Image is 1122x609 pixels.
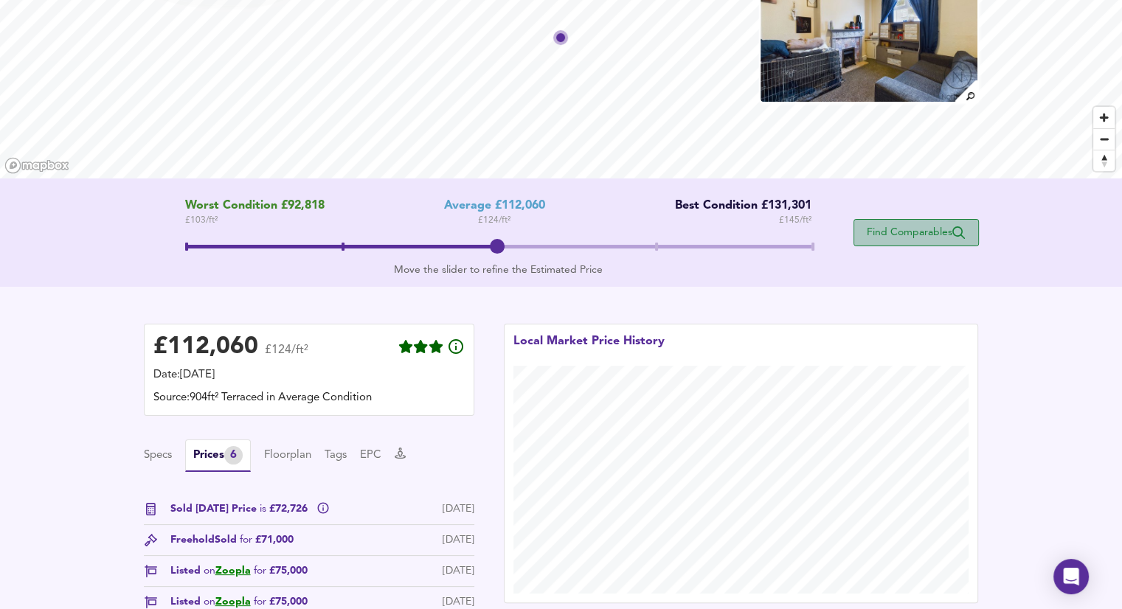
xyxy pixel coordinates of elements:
span: is [260,504,266,514]
span: £124/ft² [265,344,308,366]
a: Zoopla [215,596,251,607]
button: Zoom out [1093,128,1115,150]
span: Worst Condition £92,818 [185,199,325,213]
div: [DATE] [443,532,474,548]
span: £ 124 / ft² [478,213,510,228]
span: on [204,565,215,576]
a: Mapbox homepage [4,157,69,174]
div: Best Condition £131,301 [664,199,811,213]
div: [DATE] [443,501,474,517]
img: search [953,78,979,104]
div: Average £112,060 [444,199,545,213]
span: Listed £75,000 [170,563,308,579]
span: £ 103 / ft² [185,213,325,228]
button: Tags [325,448,347,464]
div: Source: 904ft² Terraced in Average Condition [153,390,465,406]
span: Find Comparables [862,226,971,240]
a: Zoopla [215,565,251,576]
div: Open Intercom Messenger [1053,559,1089,594]
span: Sold [DATE] Price £72,726 [170,501,311,517]
span: for [254,565,266,576]
button: Prices6 [185,439,251,472]
div: £ 112,060 [153,336,258,358]
div: Prices [193,446,243,464]
div: Date: [DATE] [153,367,465,383]
div: 6 [224,446,243,464]
span: for [254,596,266,607]
div: Move the slider to refine the Estimated Price [185,262,811,277]
button: EPC [360,448,381,464]
span: Sold £71,000 [215,532,294,548]
span: on [204,596,215,607]
div: [DATE] [443,563,474,579]
div: Local Market Price History [513,333,665,366]
button: Find Comparables [853,219,979,246]
span: Zoom out [1093,129,1115,150]
button: Floorplan [264,448,311,464]
span: for [240,535,252,545]
button: Zoom in [1093,107,1115,128]
button: Specs [144,448,172,464]
button: Reset bearing to north [1093,150,1115,171]
div: Freehold [170,532,294,548]
span: £ 145 / ft² [779,213,811,228]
